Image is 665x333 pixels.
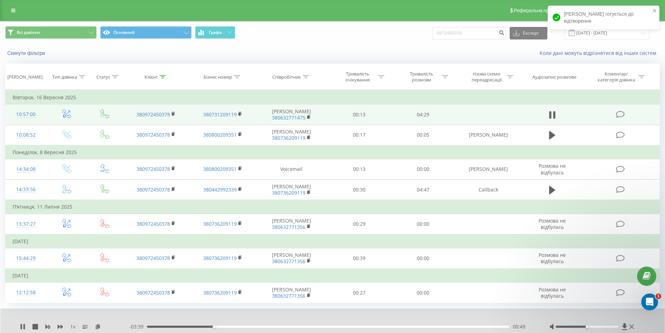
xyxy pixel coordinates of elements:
td: 00:30 [327,180,391,200]
span: Розмова не відбулась [539,217,566,230]
td: [DATE] [6,269,660,283]
a: 380972450378 [136,131,170,138]
div: 12:12:58 [13,286,39,299]
a: 380972450378 [136,289,170,296]
td: 00:17 [327,125,391,145]
td: Понеділок, 8 Вересня 2025 [6,145,660,159]
td: 00:00 [391,159,455,179]
td: Callback [455,180,521,200]
td: [PERSON_NAME] [256,104,327,125]
div: Аудіозапис розмови [532,74,576,80]
a: 380632771356 [272,224,305,230]
div: 10:57:00 [13,108,39,121]
a: 380800209351 [203,131,237,138]
td: 00:13 [327,159,391,179]
td: [PERSON_NAME] [256,283,327,303]
span: 1 x [70,323,75,330]
span: Всі дзвінки [17,30,40,35]
span: - 03:39 [129,323,147,330]
a: 380972450378 [136,255,170,261]
a: 380736209119 [203,220,237,227]
td: 04:29 [391,104,455,125]
input: Пошук за номером [432,27,506,39]
a: 380972450378 [136,220,170,227]
span: 1 [656,294,661,299]
a: 380632771356 [272,292,305,299]
span: Реферальна програма [514,8,565,13]
div: [PERSON_NAME] [7,74,43,80]
button: close [652,8,657,14]
span: Розмова не відбулась [539,286,566,299]
a: 380800209351 [203,166,237,172]
a: 380736209119 [272,189,305,196]
a: 380972450378 [136,186,170,193]
a: 380632771356 [272,258,305,265]
span: Розмова не відбулась [539,162,566,175]
div: 15:44:29 [13,252,39,265]
span: Розмова не відбулась [539,252,566,265]
span: 00:49 [513,323,525,330]
td: П’ятниця, 11 Липня 2025 [6,200,660,214]
td: 00:39 [327,248,391,269]
td: 00:00 [391,214,455,234]
a: Коли дані можуть відрізнятися вiд інших систем [540,50,660,56]
td: 00:29 [327,214,391,234]
a: 380972450378 [136,166,170,172]
iframe: Intercom live chat [641,294,658,310]
div: 13:37:27 [13,217,39,231]
td: 00:27 [327,283,391,303]
button: Основний [100,26,192,39]
button: Графік [195,26,235,39]
td: 00:00 [391,248,455,269]
span: Графік [209,30,222,35]
button: Скинути фільтри [5,50,49,56]
td: [PERSON_NAME] [256,125,327,145]
a: 380442992339 [203,186,237,193]
td: 00:13 [327,104,391,125]
div: Назва схеми переадресації [468,71,505,83]
div: Співробітник [272,74,301,80]
div: 10:08:52 [13,128,39,142]
td: [PERSON_NAME] [256,180,327,200]
a: 380972450378 [136,111,170,118]
div: Коментар/категорія дзвінка [596,71,637,83]
td: [DATE] [6,234,660,248]
td: [PERSON_NAME] [256,248,327,269]
a: 380736209119 [203,289,237,296]
td: 00:00 [391,283,455,303]
td: [PERSON_NAME] [455,125,521,145]
td: 00:05 [391,125,455,145]
button: Експорт [510,27,547,39]
a: 380731209119 [203,111,237,118]
td: [PERSON_NAME] [256,214,327,234]
div: Статус [96,74,110,80]
div: Тривалість очікування [339,71,376,83]
a: 380632771475 [272,114,305,121]
div: 14:34:08 [13,162,39,176]
div: 14:33:56 [13,183,39,196]
a: 380736209119 [203,255,237,261]
div: Accessibility label [213,325,216,328]
td: Вівторок, 16 Вересня 2025 [6,91,660,104]
td: Voicemail [256,159,327,179]
td: [PERSON_NAME] [455,159,521,179]
a: 380736209119 [272,135,305,141]
div: Accessibility label [585,325,588,328]
button: Всі дзвінки [5,26,97,39]
td: 04:47 [391,180,455,200]
div: Тривалість розмови [403,71,440,83]
div: Бізнес номер [204,74,232,80]
div: Тип дзвінка [52,74,77,80]
div: [PERSON_NAME] готується до відтворення [548,6,659,29]
div: Клієнт [145,74,158,80]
